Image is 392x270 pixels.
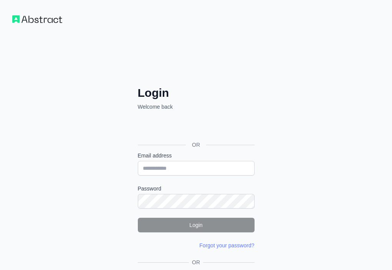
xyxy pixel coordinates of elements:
h2: Login [138,86,255,100]
iframe: Przycisk Zaloguj się przez Google [134,119,257,136]
span: OR [189,258,203,266]
p: Welcome back [138,103,255,111]
span: OR [186,141,206,149]
img: Workflow [12,15,62,23]
a: Forgot your password? [199,242,254,248]
label: Password [138,185,255,192]
label: Email address [138,152,255,159]
button: Login [138,218,255,232]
